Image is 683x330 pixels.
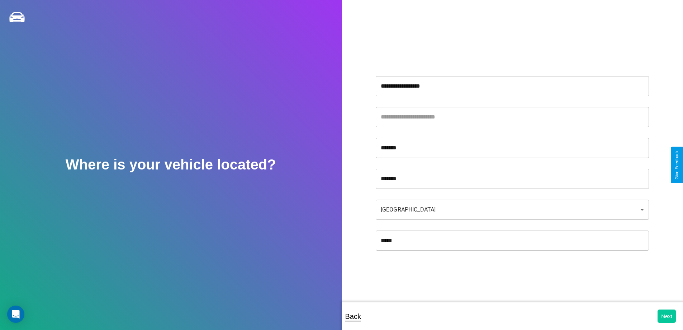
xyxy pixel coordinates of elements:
[658,310,676,323] button: Next
[7,306,24,323] div: Open Intercom Messenger
[674,150,679,180] div: Give Feedback
[345,310,361,323] p: Back
[376,200,649,220] div: [GEOGRAPHIC_DATA]
[66,157,276,173] h2: Where is your vehicle located?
